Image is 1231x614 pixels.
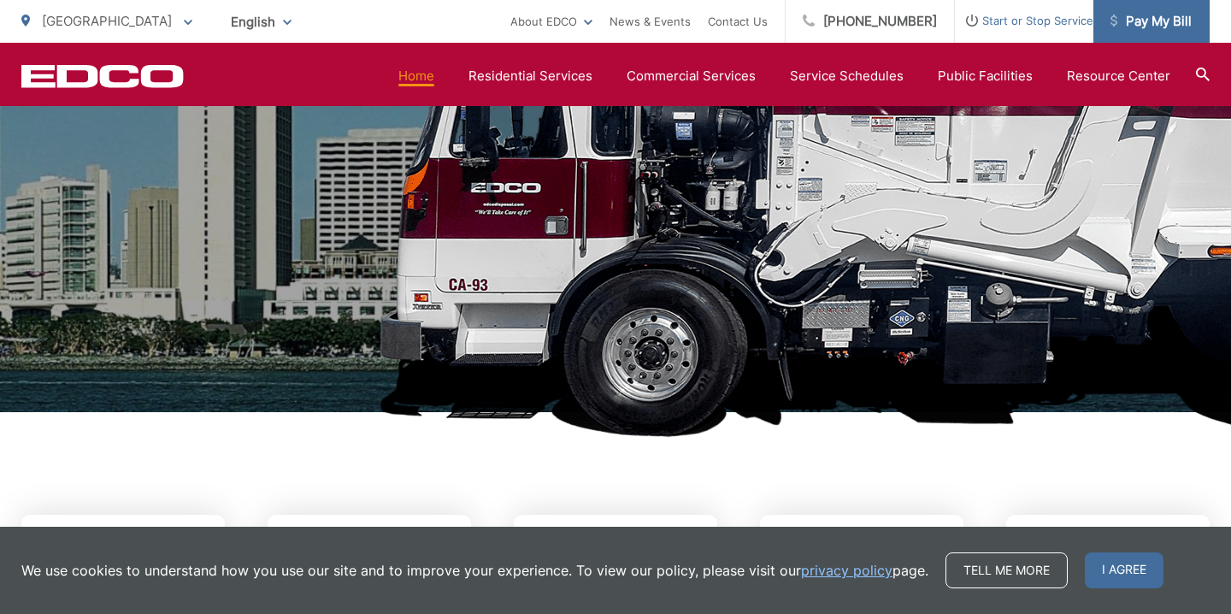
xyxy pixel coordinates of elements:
[627,66,756,86] a: Commercial Services
[42,13,172,29] span: [GEOGRAPHIC_DATA]
[801,560,892,581] a: privacy policy
[610,11,691,32] a: News & Events
[21,64,184,88] a: EDCD logo. Return to the homepage.
[1110,11,1192,32] span: Pay My Bill
[790,66,904,86] a: Service Schedules
[468,66,592,86] a: Residential Services
[708,11,768,32] a: Contact Us
[510,11,592,32] a: About EDCO
[21,560,928,581] p: We use cookies to understand how you use our site and to improve your experience. To view our pol...
[938,66,1033,86] a: Public Facilities
[218,7,304,37] span: English
[1067,66,1170,86] a: Resource Center
[1085,552,1163,588] span: I agree
[398,66,434,86] a: Home
[945,552,1068,588] a: Tell me more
